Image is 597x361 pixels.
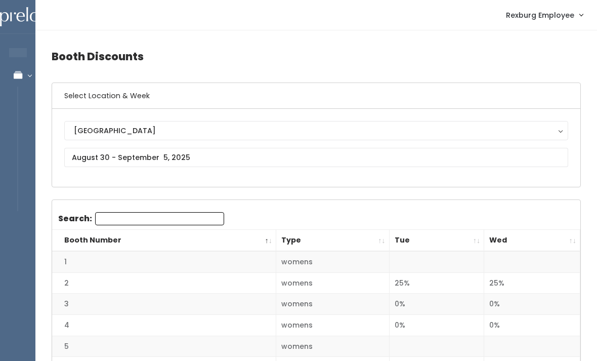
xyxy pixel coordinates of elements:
[52,294,276,315] td: 3
[52,272,276,294] td: 2
[496,4,593,26] a: Rexburg Employee
[276,230,390,252] th: Type: activate to sort column ascending
[52,315,276,336] td: 4
[74,125,559,136] div: [GEOGRAPHIC_DATA]
[484,294,580,315] td: 0%
[52,43,581,70] h4: Booth Discounts
[276,272,390,294] td: womens
[58,212,224,225] label: Search:
[64,121,568,140] button: [GEOGRAPHIC_DATA]
[276,251,390,272] td: womens
[64,148,568,167] input: August 30 - September 5, 2025
[52,230,276,252] th: Booth Number: activate to sort column descending
[276,315,390,336] td: womens
[276,294,390,315] td: womens
[389,230,484,252] th: Tue: activate to sort column ascending
[52,336,276,357] td: 5
[276,336,390,357] td: womens
[484,315,580,336] td: 0%
[389,315,484,336] td: 0%
[389,272,484,294] td: 25%
[52,83,580,109] h6: Select Location & Week
[95,212,224,225] input: Search:
[52,251,276,272] td: 1
[389,294,484,315] td: 0%
[484,272,580,294] td: 25%
[484,230,580,252] th: Wed: activate to sort column ascending
[506,10,574,21] span: Rexburg Employee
